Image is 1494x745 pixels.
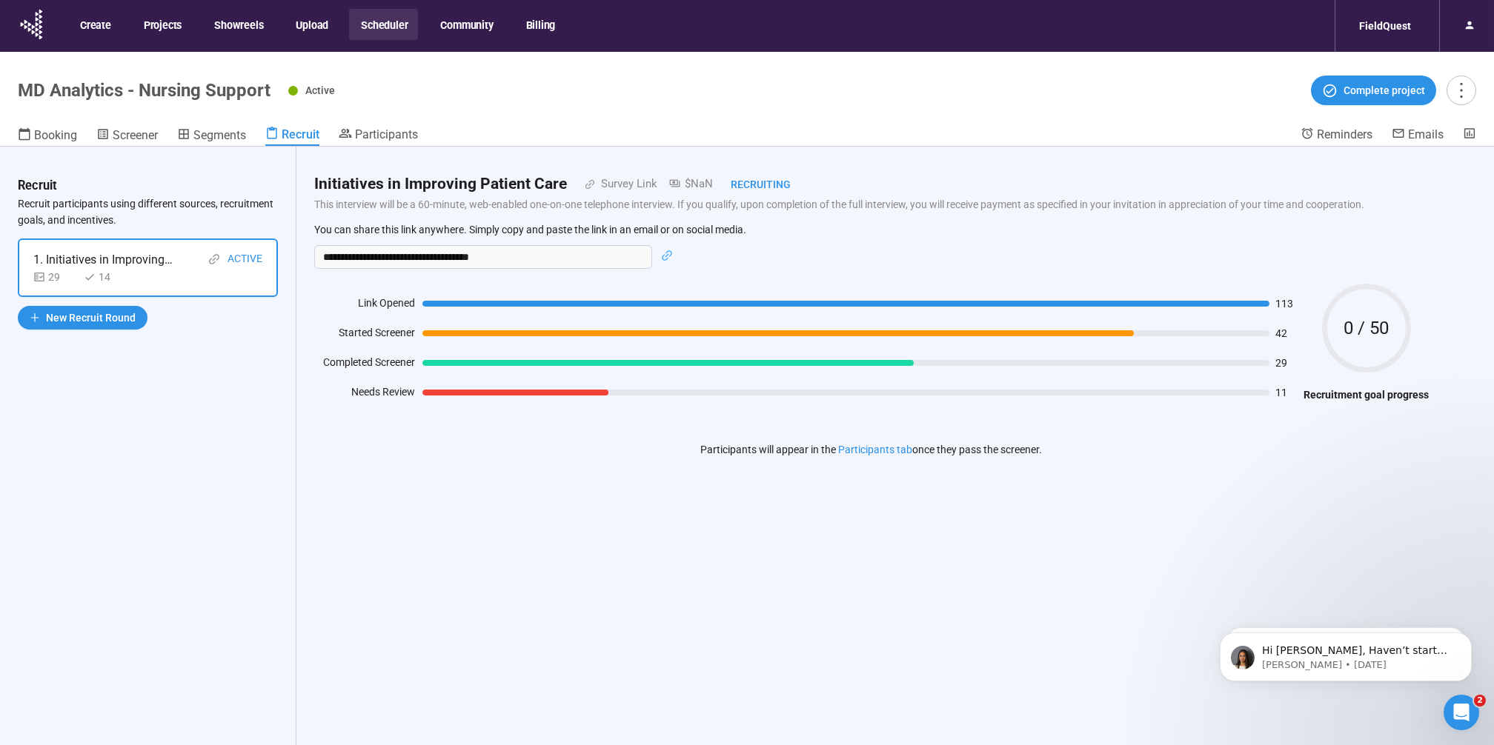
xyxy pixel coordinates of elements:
h1: MD Analytics - Nursing Support [18,80,270,101]
span: plus [30,313,40,323]
h3: Recruit [18,176,57,196]
a: Participants tab [839,444,913,455]
div: Recruiting [713,176,791,193]
button: Showreels [202,9,273,40]
div: 1. Initiatives in Improving Patient Care [33,250,174,269]
div: Link Opened [314,295,415,317]
span: 11 [1275,387,1296,398]
button: Upload [284,9,339,40]
div: Needs Review [314,384,415,406]
button: Billing [514,9,566,40]
button: more [1447,76,1476,105]
div: 29 [33,269,78,285]
iframe: Intercom live chat [1444,695,1479,730]
span: Complete project [1344,82,1425,98]
button: Complete project [1311,76,1436,105]
span: Booking [34,128,77,142]
a: Segments [177,127,246,146]
a: Booking [18,127,77,146]
span: 29 [1275,358,1296,368]
span: link [661,250,673,261]
a: Emails [1392,127,1444,144]
span: more [1451,80,1471,100]
div: Started Screener [314,324,415,347]
h2: Initiatives in Improving Patient Care [314,172,567,196]
span: Participants [355,127,418,141]
a: Screener [96,127,158,146]
div: FieldQuest [1350,12,1420,40]
span: 0 / 50 [1322,319,1411,337]
span: Active [305,84,335,96]
span: Screener [113,128,158,142]
p: Participants will appear in the once they pass the screener. [701,441,1043,458]
button: Community [428,9,503,40]
button: Scheduler [349,9,418,40]
span: Emails [1408,127,1444,141]
button: Projects [132,9,192,40]
span: 113 [1275,298,1296,309]
div: Survey Link [595,176,657,193]
span: 2 [1474,695,1486,706]
a: Participants [339,127,418,144]
a: Recruit [265,127,319,146]
button: plusNew Recruit Round [18,306,147,330]
span: 42 [1275,328,1296,338]
span: Segments [193,128,246,142]
div: $NaN [657,176,713,193]
span: New Recruit Round [46,310,136,326]
div: Completed Screener [314,354,415,376]
a: Reminders [1301,127,1372,144]
iframe: Intercom notifications message [1198,601,1494,705]
span: Reminders [1317,127,1372,141]
span: link [208,253,220,265]
p: You can share this link anywhere. Simply copy and paste the link in an email or on social media. [314,223,1429,236]
span: link [567,179,595,190]
h4: Recruitment goal progress [1304,387,1429,403]
p: Recruit participants using different sources, recruitment goals, and incentives. [18,196,278,228]
span: Recruit [282,127,319,141]
button: Create [68,9,122,40]
div: Active [228,250,262,269]
p: This interview will be a 60-minute, web-enabled one-on-one telephone interview. If you qualify, u... [314,196,1429,213]
div: 14 [84,269,128,285]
